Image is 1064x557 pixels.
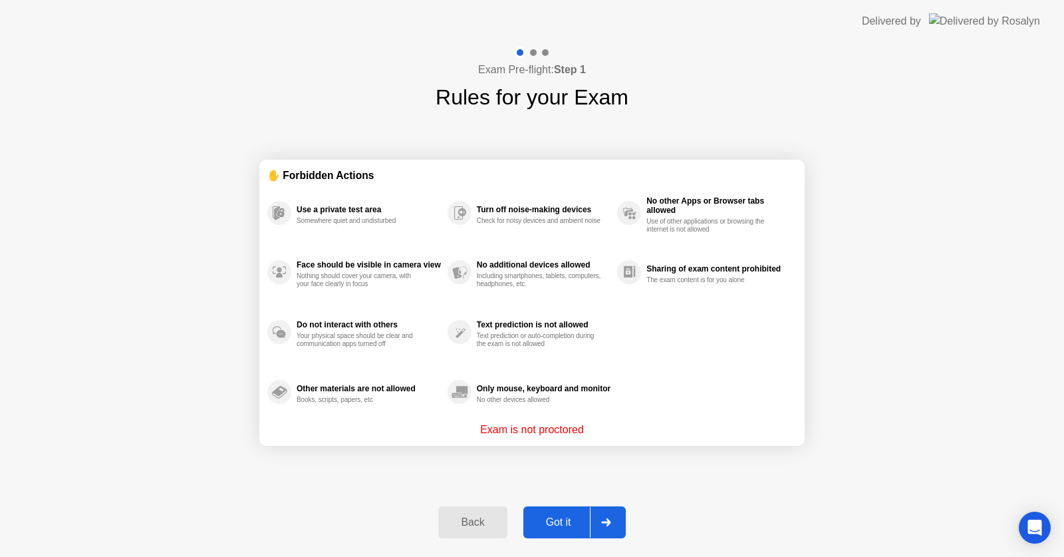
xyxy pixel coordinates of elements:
h1: Rules for your Exam [436,81,628,113]
div: The exam content is for you alone [646,276,772,284]
button: Back [438,506,507,538]
div: Other materials are not allowed [297,384,441,393]
div: No additional devices allowed [477,260,610,270]
div: Including smartphones, tablets, computers, headphones, etc. [477,272,602,288]
div: Text prediction or auto-completion during the exam is not allowed [477,332,602,348]
div: Sharing of exam content prohibited [646,264,790,274]
div: Do not interact with others [297,320,441,329]
div: Your physical space should be clear and communication apps turned off [297,332,422,348]
p: Exam is not proctored [480,422,584,438]
div: Delivered by [862,13,921,29]
img: Delivered by Rosalyn [929,13,1040,29]
h4: Exam Pre-flight: [478,62,586,78]
div: Turn off noise-making devices [477,205,610,214]
div: Open Intercom Messenger [1019,512,1051,544]
div: Somewhere quiet and undisturbed [297,217,422,225]
div: Face should be visible in camera view [297,260,441,270]
b: Step 1 [554,64,586,75]
div: ✋ Forbidden Actions [267,168,797,183]
div: Use of other applications or browsing the internet is not allowed [646,218,772,234]
div: Use a private test area [297,205,441,214]
div: No other Apps or Browser tabs allowed [646,196,790,215]
div: Nothing should cover your camera, with your face clearly in focus [297,272,422,288]
div: Back [442,516,503,528]
div: Got it [527,516,590,528]
div: Only mouse, keyboard and monitor [477,384,610,393]
div: No other devices allowed [477,396,602,404]
div: Check for noisy devices and ambient noise [477,217,602,225]
div: Text prediction is not allowed [477,320,610,329]
div: Books, scripts, papers, etc [297,396,422,404]
button: Got it [523,506,626,538]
